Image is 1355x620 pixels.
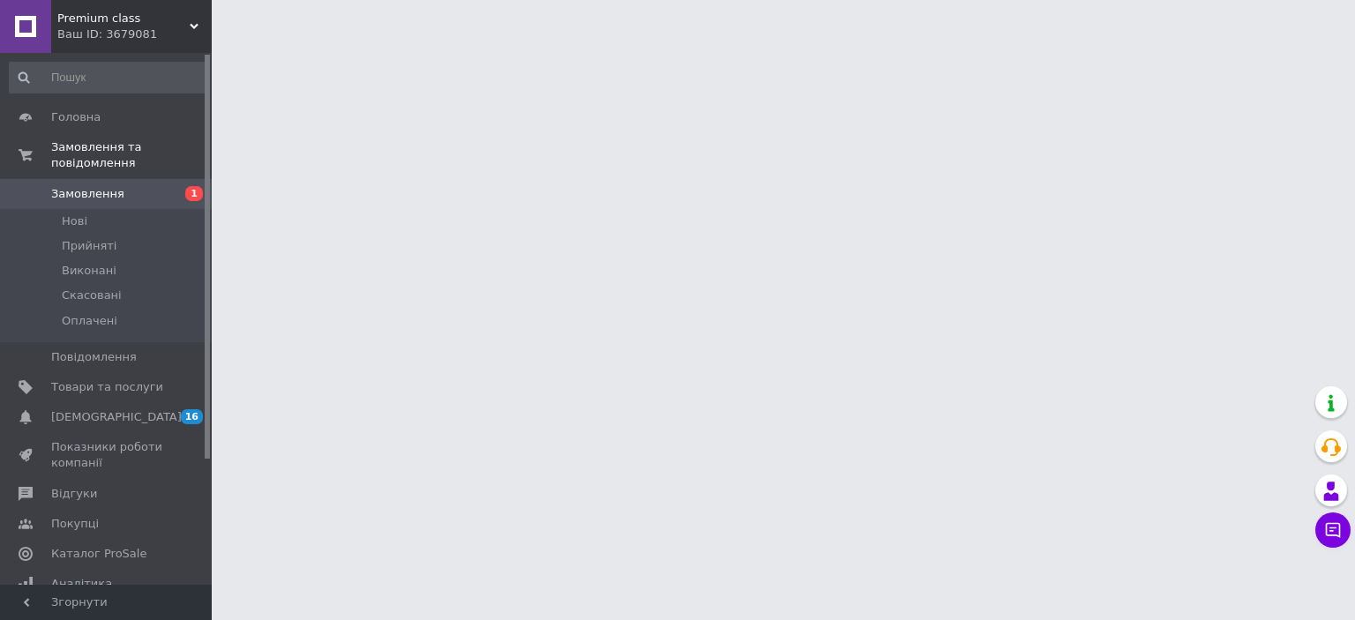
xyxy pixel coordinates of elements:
[51,109,101,125] span: Головна
[51,546,146,562] span: Каталог ProSale
[62,313,117,329] span: Оплачені
[51,186,124,202] span: Замовлення
[51,486,97,502] span: Відгуки
[62,213,87,229] span: Нові
[51,349,137,365] span: Повідомлення
[51,439,163,471] span: Показники роботи компанії
[51,516,99,532] span: Покупці
[1315,512,1351,548] button: Чат з покупцем
[62,263,116,279] span: Виконані
[62,238,116,254] span: Прийняті
[51,576,112,592] span: Аналітика
[185,186,203,201] span: 1
[51,139,212,171] span: Замовлення та повідомлення
[57,11,190,26] span: Premium class
[9,62,208,93] input: Пошук
[51,379,163,395] span: Товари та послуги
[181,409,203,424] span: 16
[51,409,182,425] span: [DEMOGRAPHIC_DATA]
[62,288,122,303] span: Скасовані
[57,26,212,42] div: Ваш ID: 3679081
